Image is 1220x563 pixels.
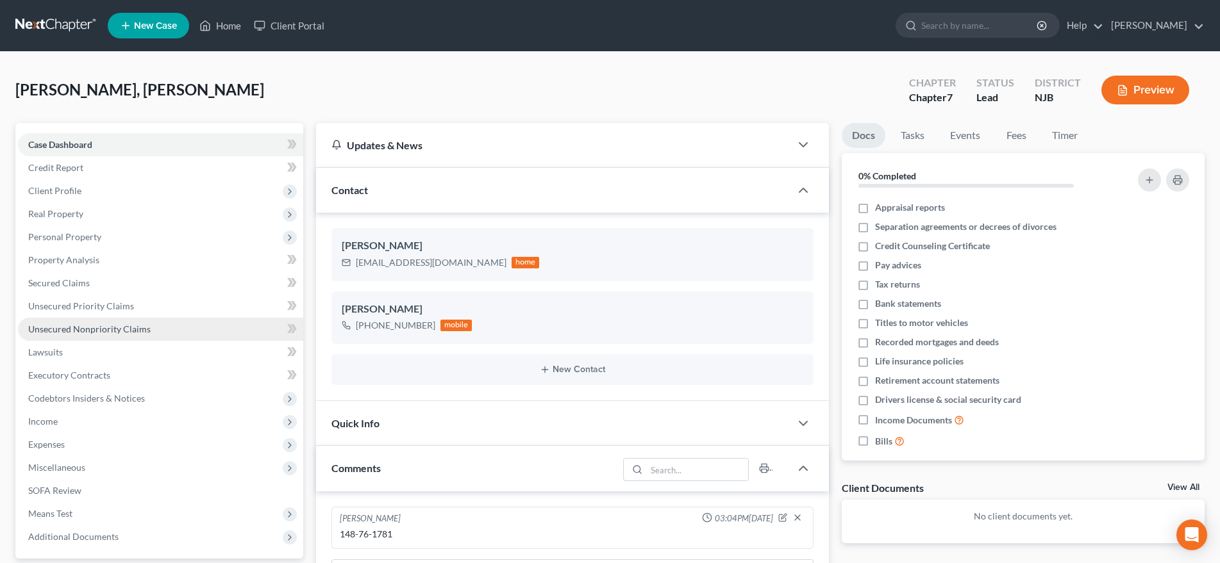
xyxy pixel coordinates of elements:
span: Tax returns [875,278,920,291]
span: Client Profile [28,185,81,196]
a: Lawsuits [18,341,303,364]
span: Miscellaneous [28,462,85,473]
p: No client documents yet. [852,510,1194,523]
a: Client Portal [247,14,331,37]
span: Credit Report [28,162,83,173]
div: [PHONE_NUMBER] [356,319,435,332]
div: Chapter [909,90,956,105]
span: Quick Info [331,417,380,429]
div: Updates & News [331,138,775,152]
a: Help [1060,14,1103,37]
a: Events [940,123,990,148]
a: Secured Claims [18,272,303,295]
div: [PERSON_NAME] [340,512,401,525]
span: SOFA Review [28,485,81,496]
span: Additional Documents [28,531,119,542]
a: Docs [842,123,885,148]
a: Credit Report [18,156,303,179]
span: Life insurance policies [875,355,964,368]
span: Separation agreements or decrees of divorces [875,220,1057,233]
span: Pay advices [875,259,921,272]
div: [PERSON_NAME] [342,238,803,254]
div: 148-76-1781 [340,528,805,541]
div: Client Documents [842,481,924,494]
a: Home [193,14,247,37]
span: Comments [331,462,381,474]
button: New Contact [342,364,803,375]
a: [PERSON_NAME] [1105,14,1204,37]
span: Credit Counseling Certificate [875,240,990,252]
span: Contact [331,184,368,196]
a: Fees [996,123,1037,148]
span: Appraisal reports [875,201,945,214]
span: Real Property [28,208,83,219]
span: Expenses [28,439,65,450]
a: View All [1167,483,1199,492]
div: District [1035,76,1081,90]
button: Preview [1101,76,1189,104]
div: mobile [440,320,472,331]
div: Chapter [909,76,956,90]
a: Timer [1042,123,1088,148]
span: [PERSON_NAME], [PERSON_NAME] [15,80,264,99]
input: Search... [647,459,749,480]
span: Drivers license & social security card [875,393,1021,406]
a: Tasks [890,123,935,148]
a: SOFA Review [18,479,303,502]
div: home [512,257,540,268]
div: Open Intercom Messenger [1176,519,1207,550]
span: Personal Property [28,231,101,242]
span: Bills [875,435,892,448]
span: Means Test [28,508,72,519]
span: Codebtors Insiders & Notices [28,393,145,404]
span: Titles to motor vehicles [875,316,968,329]
div: [EMAIL_ADDRESS][DOMAIN_NAME] [356,256,506,269]
div: Lead [976,90,1014,105]
span: 7 [947,91,953,103]
span: 03:04PM[DATE] [715,512,773,525]
span: Bank statements [875,297,941,310]
div: Status [976,76,1014,90]
span: Income [28,416,58,427]
span: New Case [134,21,177,31]
span: Unsecured Nonpriority Claims [28,323,151,334]
div: NJB [1035,90,1081,105]
span: Lawsuits [28,347,63,357]
a: Unsecured Nonpriority Claims [18,318,303,341]
span: Executory Contracts [28,370,110,380]
a: Unsecured Priority Claims [18,295,303,318]
a: Property Analysis [18,249,303,272]
strong: 0% Completed [858,170,916,181]
span: Unsecured Priority Claims [28,300,134,311]
span: Property Analysis [28,254,99,265]
div: [PERSON_NAME] [342,302,803,317]
span: Retirement account statements [875,374,999,387]
span: Recorded mortgages and deeds [875,336,999,348]
input: Search by name... [921,13,1039,37]
span: Income Documents [875,414,952,427]
span: Case Dashboard [28,139,92,150]
a: Executory Contracts [18,364,303,387]
span: Secured Claims [28,277,90,288]
a: Case Dashboard [18,133,303,156]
